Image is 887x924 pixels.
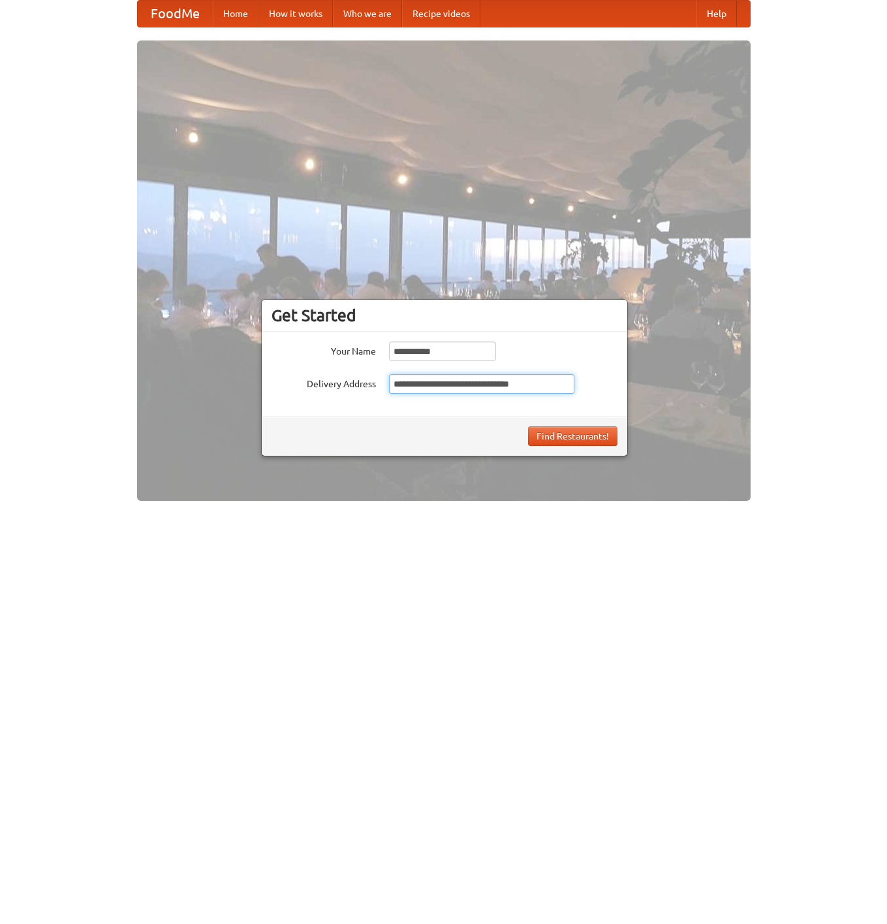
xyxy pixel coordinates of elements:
h3: Get Started [272,306,617,325]
a: How it works [258,1,333,27]
button: Find Restaurants! [528,426,617,446]
a: Recipe videos [402,1,480,27]
a: Home [213,1,258,27]
a: Who we are [333,1,402,27]
a: FoodMe [138,1,213,27]
label: Your Name [272,342,376,358]
a: Help [696,1,737,27]
label: Delivery Address [272,374,376,390]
